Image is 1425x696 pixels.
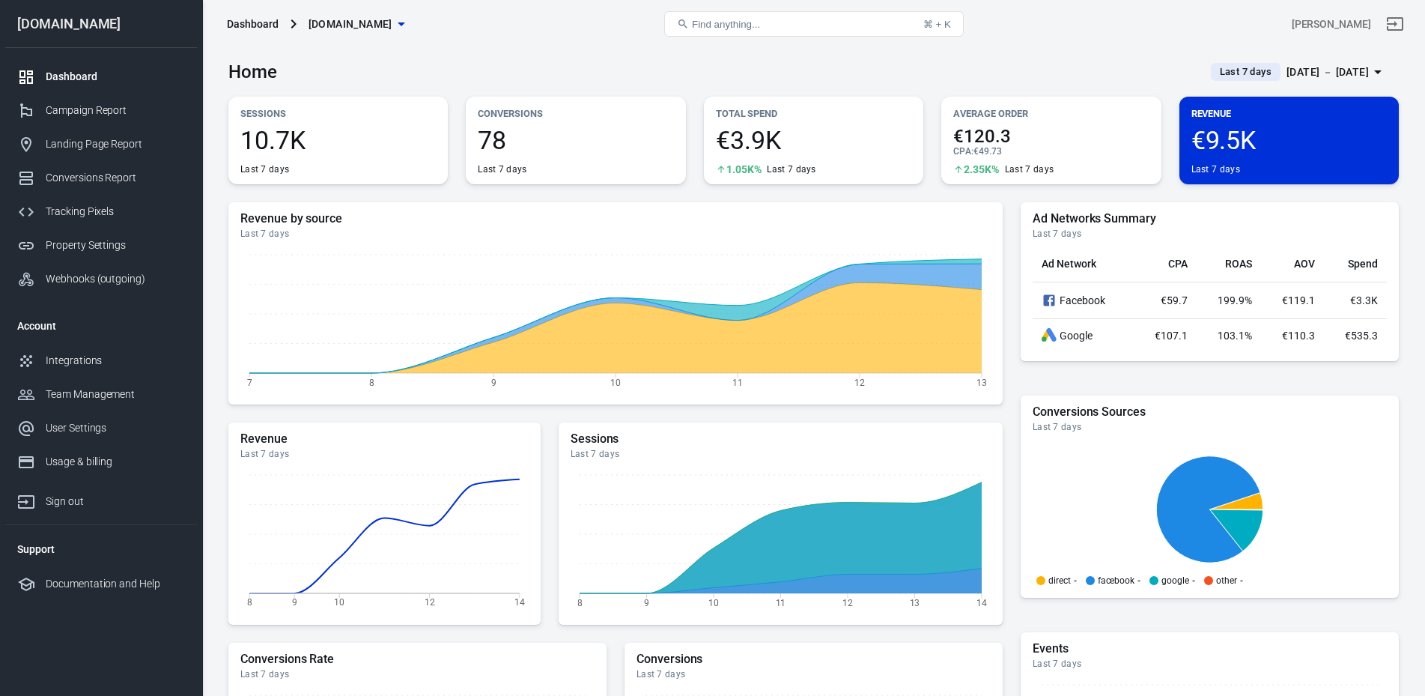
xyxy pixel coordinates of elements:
span: - [1137,576,1140,585]
p: facebook [1098,576,1135,585]
a: Property Settings [5,229,197,262]
span: €119.1 [1282,294,1315,306]
span: 199.9% [1218,294,1252,306]
span: 10.7K [240,127,436,153]
div: Google [1042,328,1125,343]
p: google [1161,576,1189,585]
tspan: 12 [854,377,865,387]
span: 2.35K% [964,164,999,175]
tspan: 7 [247,377,252,387]
span: - [1074,576,1077,585]
p: Average Order [953,106,1149,121]
div: Property Settings [46,237,185,253]
span: €49.73 [973,146,1002,157]
tspan: 9 [644,597,649,608]
div: Last 7 days [1033,228,1387,240]
div: Landing Page Report [46,136,185,152]
div: Campaign Report [46,103,185,118]
a: Integrations [5,344,197,378]
tspan: 8 [369,377,374,387]
span: €3.9K [716,127,911,153]
span: Last 7 days [1214,64,1277,79]
div: Google Ads [1042,328,1057,343]
span: €120.3 [953,127,1149,145]
div: Facebook [1042,291,1125,309]
button: Find anything...⌘ + K [664,11,964,37]
tspan: 10 [708,597,719,608]
button: Last 7 days[DATE] － [DATE] [1199,60,1399,85]
a: Campaign Report [5,94,197,127]
p: Total Spend [716,106,911,121]
tspan: 11 [732,377,743,387]
div: Last 7 days [240,163,289,175]
div: Last 7 days [1033,658,1387,670]
div: ⌘ + K [923,19,951,30]
div: Last 7 days [240,448,529,460]
div: Last 7 days [478,163,526,175]
div: Conversions Report [46,170,185,186]
tspan: 13 [909,597,920,608]
h5: Revenue by source [240,211,991,226]
span: 78 [478,127,673,153]
a: Team Management [5,378,197,411]
div: [DOMAIN_NAME] [5,17,197,31]
div: [DATE] － [DATE] [1286,63,1369,82]
div: Tracking Pixels [46,204,185,220]
h5: Conversions Sources [1033,405,1387,420]
div: Account id: VW6wEJAx [1292,16,1371,32]
div: Sign out [46,494,185,509]
th: AOV [1261,246,1324,282]
p: Revenue [1191,106,1387,121]
span: casatech-es.com [309,15,392,34]
div: User Settings [46,420,185,436]
th: CPA [1134,246,1197,282]
span: - [1240,576,1243,585]
tspan: 12 [842,597,853,608]
tspan: 10 [610,377,621,387]
a: Conversions Report [5,161,197,195]
tspan: 11 [775,597,786,608]
h5: Sessions [571,432,991,447]
p: Sessions [240,106,436,121]
a: Sign out [1377,6,1413,42]
p: other [1216,576,1237,585]
a: Landing Page Report [5,127,197,161]
tspan: 9 [292,597,297,608]
svg: Facebook Ads [1042,291,1057,309]
h5: Revenue [240,432,529,447]
div: Last 7 days [571,448,991,460]
div: Last 7 days [636,668,991,680]
a: Tracking Pixels [5,195,197,229]
div: Last 7 days [240,228,991,240]
h5: Ad Networks Summary [1033,211,1387,226]
div: Last 7 days [1033,421,1387,433]
li: Account [5,308,197,344]
span: €3.3K [1350,294,1378,306]
a: Dashboard [5,60,197,94]
div: Dashboard [227,16,279,31]
p: direct [1048,576,1071,585]
span: Find anything... [692,19,760,30]
th: Spend [1324,246,1387,282]
div: Documentation and Help [46,576,185,592]
h5: Events [1033,641,1387,656]
a: User Settings [5,411,197,445]
div: Webhooks (outgoing) [46,271,185,287]
button: [DOMAIN_NAME] [303,10,410,38]
span: €59.7 [1161,294,1188,306]
div: Usage & billing [46,454,185,470]
tspan: 9 [491,377,496,387]
div: Dashboard [46,69,185,85]
div: Team Management [46,387,185,402]
h5: Conversions Rate [240,652,595,667]
tspan: 8 [247,597,252,608]
span: 1.05K% [726,164,762,175]
div: Last 7 days [1005,163,1054,175]
div: Last 7 days [1191,163,1240,175]
th: ROAS [1197,246,1261,282]
tspan: 14 [514,597,525,608]
th: Ad Network [1033,246,1134,282]
h3: Home [228,61,277,82]
span: CPA : [953,146,973,157]
tspan: 8 [577,597,582,608]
